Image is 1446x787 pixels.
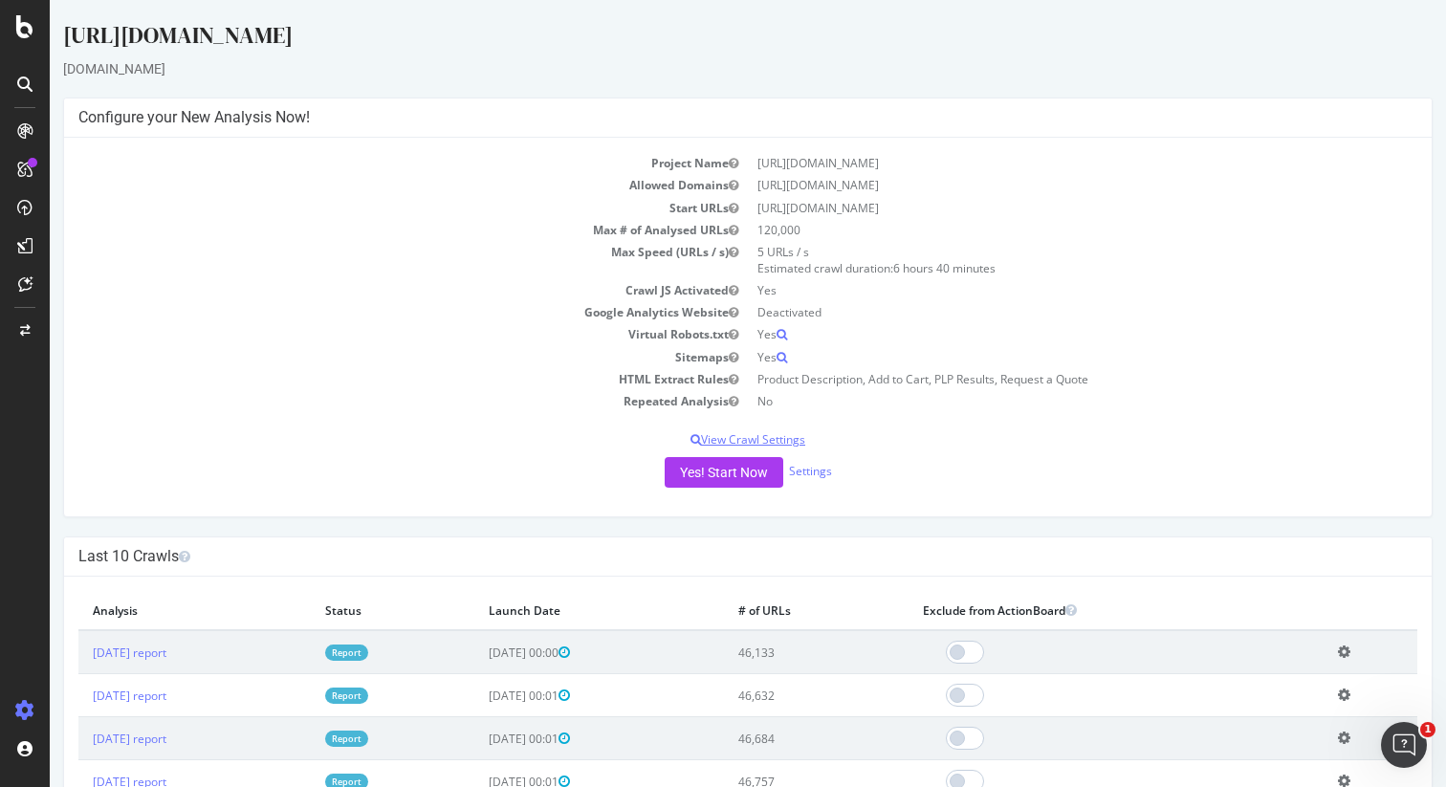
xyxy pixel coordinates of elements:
[29,174,698,196] td: Allowed Domains
[698,219,1368,241] td: 120,000
[698,152,1368,174] td: [URL][DOMAIN_NAME]
[43,688,117,704] a: [DATE] report
[698,301,1368,323] td: Deactivated
[29,547,1368,566] h4: Last 10 Crawls
[439,731,520,747] span: [DATE] 00:01
[29,591,261,630] th: Analysis
[698,197,1368,219] td: [URL][DOMAIN_NAME]
[439,645,520,661] span: [DATE] 00:00
[275,688,318,704] a: Report
[698,174,1368,196] td: [URL][DOMAIN_NAME]
[29,241,698,279] td: Max Speed (URLs / s)
[275,645,318,661] a: Report
[43,731,117,747] a: [DATE] report
[698,346,1368,368] td: Yes
[674,674,859,717] td: 46,632
[29,431,1368,448] p: View Crawl Settings
[29,346,698,368] td: Sitemaps
[43,645,117,661] a: [DATE] report
[29,390,698,412] td: Repeated Analysis
[29,301,698,323] td: Google Analytics Website
[698,323,1368,345] td: Yes
[13,59,1383,78] div: [DOMAIN_NAME]
[698,241,1368,279] td: 5 URLs / s Estimated crawl duration:
[615,457,734,488] button: Yes! Start Now
[674,591,859,630] th: # of URLs
[843,260,946,276] span: 6 hours 40 minutes
[1420,722,1435,737] span: 1
[698,390,1368,412] td: No
[439,688,520,704] span: [DATE] 00:01
[29,197,698,219] td: Start URLs
[29,279,698,301] td: Crawl JS Activated
[29,368,698,390] td: HTML Extract Rules
[674,717,859,760] td: 46,684
[1381,722,1427,768] iframe: Intercom live chat
[275,731,318,747] a: Report
[29,323,698,345] td: Virtual Robots.txt
[698,368,1368,390] td: Product Description, Add to Cart, PLP Results, Request a Quote
[29,219,698,241] td: Max # of Analysed URLs
[29,108,1368,127] h4: Configure your New Analysis Now!
[674,630,859,674] td: 46,133
[425,591,674,630] th: Launch Date
[698,279,1368,301] td: Yes
[261,591,424,630] th: Status
[13,19,1383,59] div: [URL][DOMAIN_NAME]
[739,463,782,479] a: Settings
[859,591,1274,630] th: Exclude from ActionBoard
[29,152,698,174] td: Project Name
